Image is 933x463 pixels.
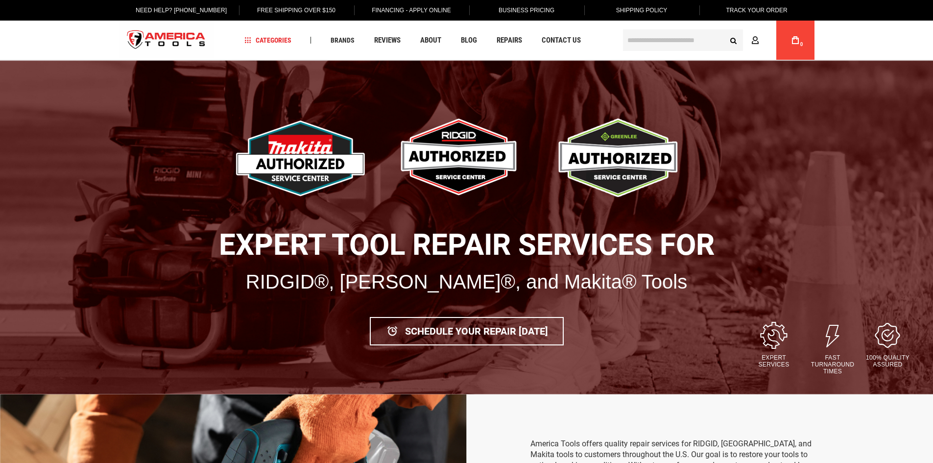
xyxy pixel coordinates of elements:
button: Search [724,31,743,49]
span: Repairs [497,37,522,44]
p: RIDGID®, [PERSON_NAME]®, and Makita® Tools [42,266,891,297]
p: 100% Quality Assured [864,354,911,368]
a: Brands [326,34,359,47]
span: Blog [461,37,477,44]
a: Repairs [492,34,526,47]
img: Service Banner [544,109,698,207]
a: Blog [456,34,481,47]
p: Fast Turnaround Times [806,354,860,375]
span: Brands [331,37,355,44]
a: Schedule Your Repair [DATE] [370,317,564,345]
span: About [420,37,441,44]
span: Shipping Policy [616,7,668,14]
img: Service Banner [384,109,538,207]
h1: Expert Tool Repair Services for [42,229,891,261]
span: Reviews [374,37,401,44]
img: Service Banner [236,109,378,207]
a: Contact Us [537,34,585,47]
span: Contact Us [542,37,581,44]
img: America Tools [119,22,214,59]
a: Reviews [370,34,405,47]
a: Categories [240,34,296,47]
span: Categories [244,37,291,44]
a: store logo [119,22,214,59]
p: Expert Services [747,354,801,368]
a: About [416,34,446,47]
span: 0 [800,42,803,47]
a: 0 [786,21,805,60]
